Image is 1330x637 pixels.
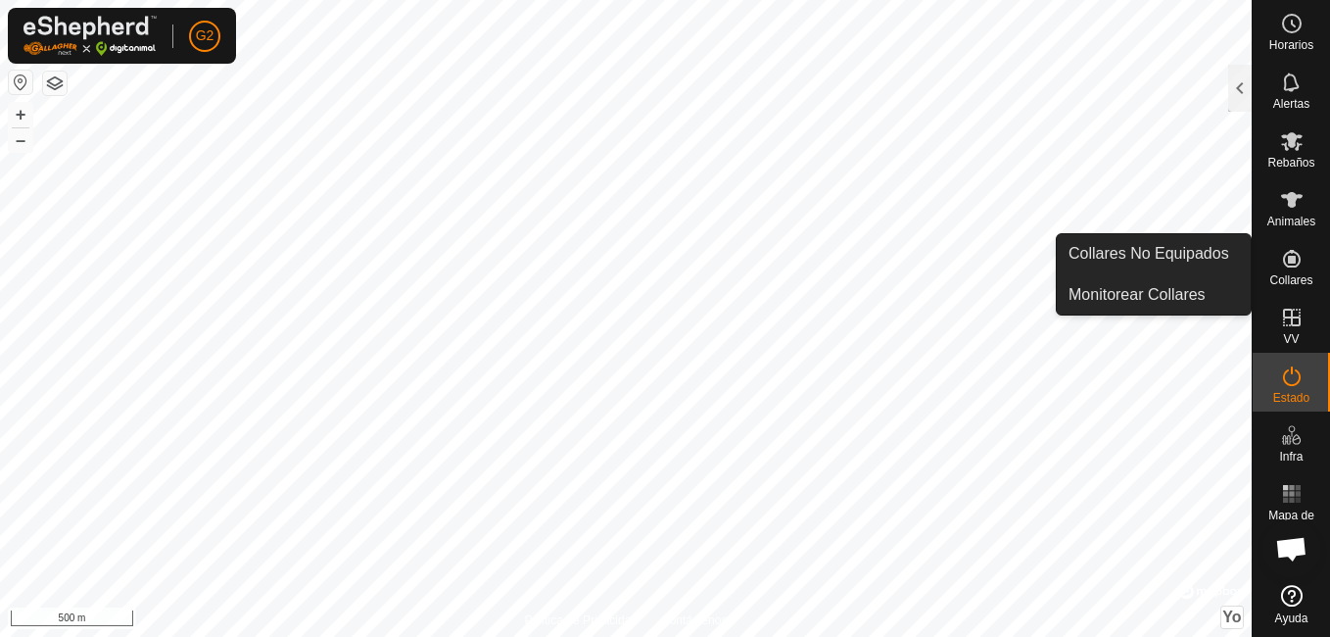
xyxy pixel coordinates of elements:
button: Yo [1221,607,1243,628]
span: Estado [1273,392,1309,404]
span: Animales [1267,216,1315,227]
span: Mapa de Calor [1258,510,1325,533]
span: Ayuda [1275,612,1308,624]
span: Collares [1269,274,1312,286]
a: Monitorear Collares [1057,275,1251,315]
button: Capas del Mapa [43,72,67,95]
span: Rebaños [1267,157,1314,169]
span: Alertas [1273,98,1309,110]
button: – [9,128,32,152]
span: Yo [1222,609,1241,625]
span: Horarios [1269,39,1313,51]
button: Restablecer Mapa [9,71,32,94]
a: Ayuda [1253,577,1330,632]
span: G2 [196,25,214,46]
span: VV [1283,333,1299,345]
a: Collares No Equipados [1057,234,1251,273]
img: Logo Gallagher [24,16,157,56]
span: Monitorear Collares [1069,283,1206,307]
a: Política de Privacidad [525,612,638,629]
span: Collares No Equipados [1069,242,1229,266]
div: Chat abierto [1262,519,1321,578]
a: Contáctenos [661,612,727,629]
button: + [9,103,32,126]
span: Infra [1279,451,1303,463]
